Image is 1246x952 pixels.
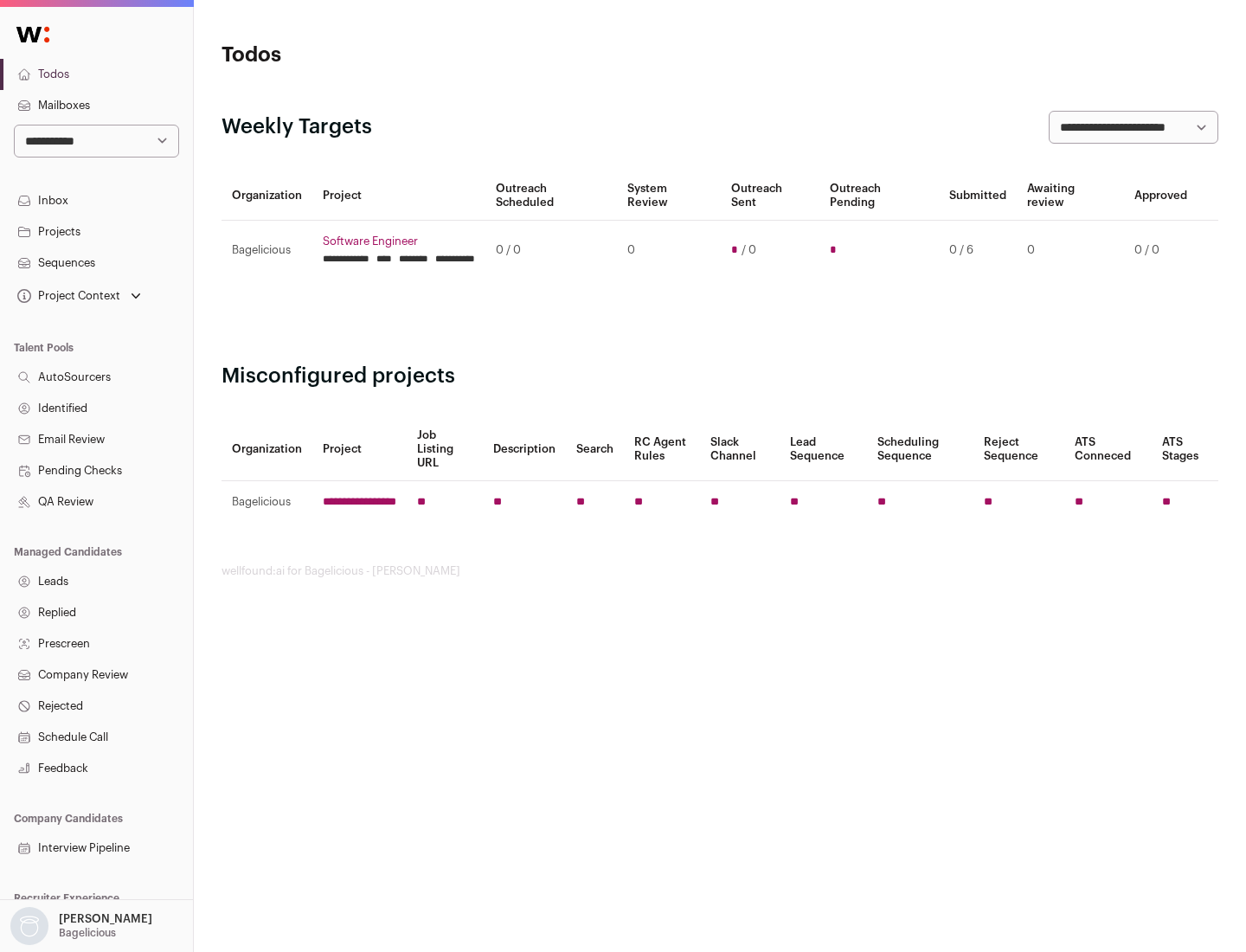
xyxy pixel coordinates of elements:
th: Outreach Sent [721,171,820,221]
th: System Review [617,171,720,221]
th: Project [312,418,407,481]
th: Outreach Pending [819,171,938,221]
th: Search [566,418,624,481]
p: Bagelicious [59,926,116,940]
td: 0 / 6 [939,221,1017,280]
td: Bagelicious [222,481,312,524]
th: Organization [222,171,312,221]
h2: Misconfigured projects [222,363,1218,390]
th: ATS Stages [1152,418,1218,481]
p: [PERSON_NAME] [59,912,152,926]
th: Approved [1124,171,1198,221]
th: Reject Sequence [973,418,1065,481]
th: Scheduling Sequence [867,418,973,481]
th: ATS Conneced [1064,418,1151,481]
td: 0 [617,221,720,280]
th: Lead Sequence [780,418,867,481]
th: Project [312,171,485,221]
h1: Todos [222,42,554,69]
td: 0 / 0 [1124,221,1198,280]
a: Software Engineer [323,235,475,248]
h2: Weekly Targets [222,113,372,141]
div: Project Context [14,289,120,303]
th: Outreach Scheduled [485,171,617,221]
img: Wellfound [7,17,59,52]
th: Job Listing URL [407,418,483,481]
td: Bagelicious [222,221,312,280]
th: RC Agent Rules [624,418,699,481]
button: Open dropdown [14,284,145,308]
th: Awaiting review [1017,171,1124,221]
span: / 0 [742,243,756,257]
th: Description [483,418,566,481]
footer: wellfound:ai for Bagelicious - [PERSON_NAME] [222,564,1218,578]
th: Organization [222,418,312,481]
td: 0 [1017,221,1124,280]
th: Submitted [939,171,1017,221]
img: nopic.png [10,907,48,945]
th: Slack Channel [700,418,780,481]
button: Open dropdown [7,907,156,945]
td: 0 / 0 [485,221,617,280]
